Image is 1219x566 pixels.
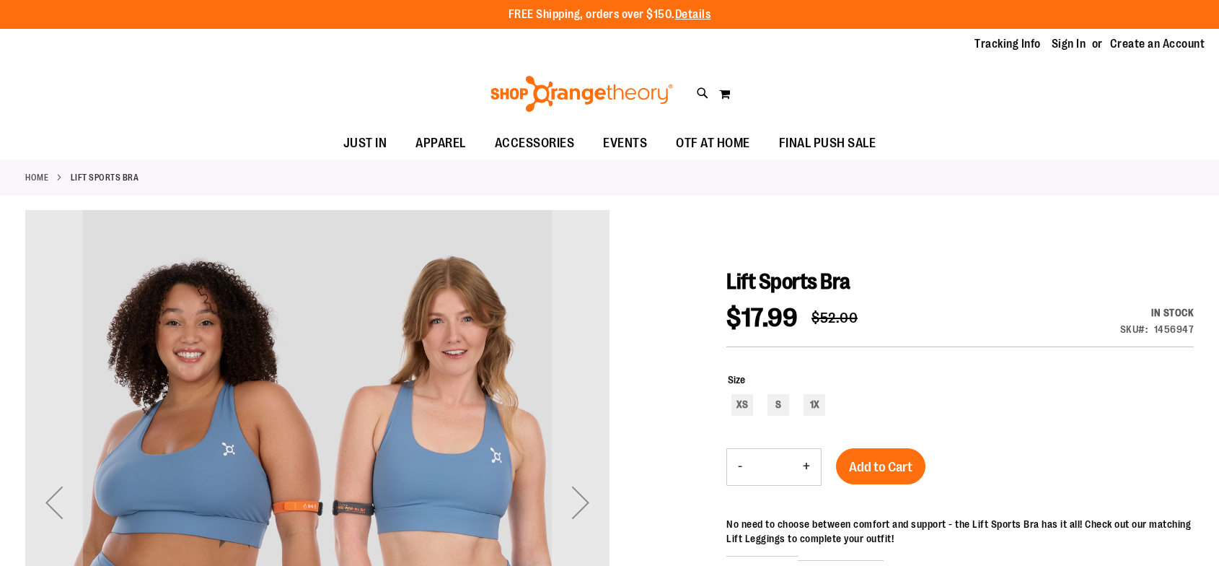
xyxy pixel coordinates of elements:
[401,127,480,160] a: APPAREL
[589,127,661,160] a: EVENTS
[849,459,912,475] span: Add to Cart
[1110,36,1205,52] a: Create an Account
[1120,305,1194,320] div: Availability
[25,171,48,184] a: Home
[495,127,575,160] span: ACCESSORIES
[727,449,753,485] button: Decrease product quantity
[1120,323,1148,335] strong: SKU
[765,127,891,160] a: FINAL PUSH SALE
[343,127,387,160] span: JUST IN
[767,394,789,416] div: S
[726,303,797,333] span: $17.99
[661,127,765,160] a: OTF AT HOME
[753,450,792,484] input: Product quantity
[811,310,858,326] span: $52.00
[509,6,711,23] p: FREE Shipping, orders over $150.
[728,374,745,386] span: Size
[1052,36,1086,52] a: Sign In
[329,127,402,160] a: JUST IN
[480,127,589,160] a: ACCESSORIES
[415,127,466,160] span: APPAREL
[804,394,825,416] div: 1X
[603,127,647,160] span: EVENTS
[1120,305,1194,320] div: In stock
[676,127,750,160] span: OTF AT HOME
[836,448,925,484] button: Add to Cart
[726,517,1194,546] div: No need to choose between comfort and support - the Lift Sports Bra has it all! Check out our mat...
[1154,322,1194,336] div: 1456947
[675,8,711,21] a: Details
[779,127,876,160] span: FINAL PUSH SALE
[792,449,821,485] button: Increase product quantity
[731,394,753,416] div: XS
[974,36,1041,52] a: Tracking Info
[488,76,675,112] img: Shop Orangetheory
[726,269,850,294] span: Lift Sports Bra
[71,171,139,184] strong: Lift Sports Bra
